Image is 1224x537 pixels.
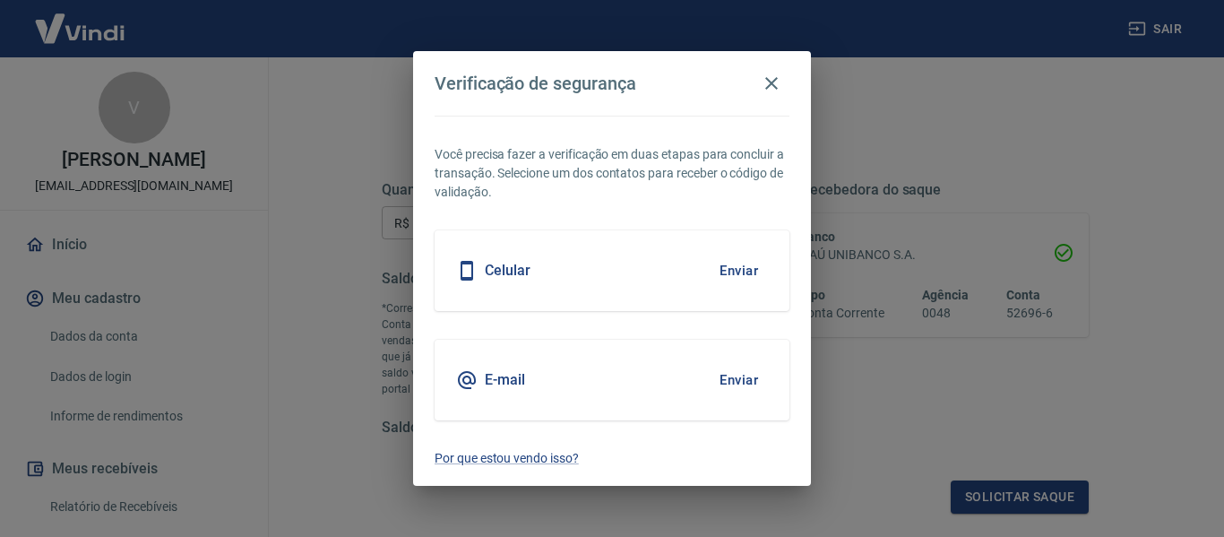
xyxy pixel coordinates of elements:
[710,361,768,399] button: Enviar
[485,262,530,280] h5: Celular
[435,449,789,468] a: Por que estou vendo isso?
[485,371,525,389] h5: E-mail
[435,145,789,202] p: Você precisa fazer a verificação em duas etapas para concluir a transação. Selecione um dos conta...
[435,73,636,94] h4: Verificação de segurança
[710,252,768,290] button: Enviar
